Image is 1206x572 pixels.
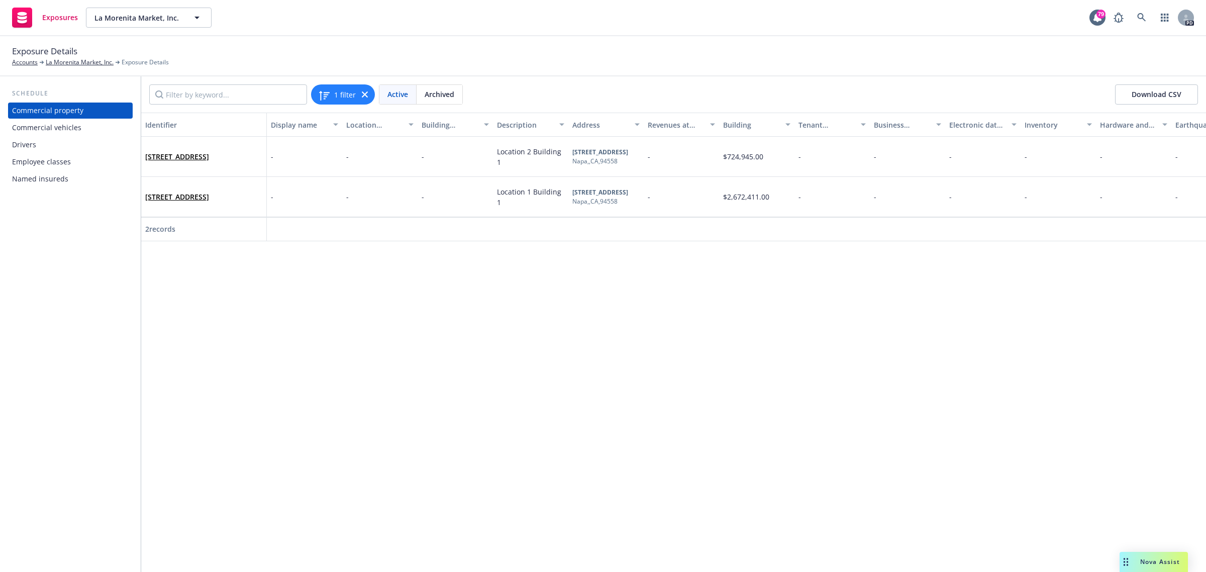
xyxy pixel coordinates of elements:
[794,113,870,137] button: Tenant improvements
[572,157,628,166] div: Napa, , CA , 94558
[8,171,133,187] a: Named insureds
[12,137,36,153] div: Drivers
[149,84,307,105] input: Filter by keyword...
[1100,120,1156,130] div: Hardware and media replacement cost
[1025,192,1027,202] span: -
[145,151,209,162] span: [STREET_ADDRESS]
[1175,152,1178,161] span: -
[86,8,212,28] button: La Morenita Market, Inc.
[874,192,876,202] span: -
[12,58,38,67] a: Accounts
[572,188,628,197] b: [STREET_ADDRESS]
[945,113,1021,137] button: Electronic data processing equipment
[12,45,77,58] span: Exposure Details
[568,113,644,137] button: Address
[418,113,493,137] button: Building number
[949,120,1006,130] div: Electronic data processing equipment
[122,58,169,67] span: Exposure Details
[8,137,133,153] a: Drivers
[723,152,763,161] span: $724,945.00
[1021,113,1096,137] button: Inventory
[1096,113,1171,137] button: Hardware and media replacement cost
[798,192,801,202] span: -
[12,103,83,119] div: Commercial property
[949,192,952,202] span: -
[1100,152,1102,161] span: -
[798,120,855,130] div: Tenant improvements
[572,148,628,156] b: [STREET_ADDRESS]
[798,152,801,161] span: -
[723,120,779,130] div: Building
[145,152,209,161] a: [STREET_ADDRESS]
[648,152,650,161] span: -
[648,120,704,130] div: Revenues at location
[644,113,719,137] button: Revenues at location
[342,113,418,137] button: Location number
[346,192,349,202] span: -
[346,120,403,130] div: Location number
[1025,120,1081,130] div: Inventory
[425,89,454,100] span: Archived
[1155,8,1175,28] a: Switch app
[1175,192,1178,202] span: -
[572,197,628,206] div: Napa, , CA , 94558
[1140,557,1180,566] span: Nova Assist
[387,89,408,100] span: Active
[493,113,568,137] button: Description
[949,152,952,161] span: -
[12,154,71,170] div: Employee classes
[145,192,209,202] span: [STREET_ADDRESS]
[145,192,209,202] a: [STREET_ADDRESS]
[141,113,267,137] button: Identifier
[145,224,175,234] span: 2 records
[870,113,945,137] button: Business personal property (BPP)
[8,88,133,99] div: Schedule
[346,152,349,161] span: -
[1115,84,1198,105] button: Download CSV
[422,152,424,161] span: -
[12,171,68,187] div: Named insureds
[334,89,356,100] span: 1 filter
[723,192,769,202] span: $2,672,411.00
[497,120,553,130] div: Description
[8,120,133,136] a: Commercial vehicles
[12,120,81,136] div: Commercial vehicles
[42,14,78,22] span: Exposures
[648,192,650,202] span: -
[1025,152,1027,161] span: -
[1120,552,1188,572] button: Nova Assist
[8,103,133,119] a: Commercial property
[94,13,181,23] span: La Morenita Market, Inc.
[8,154,133,170] a: Employee classes
[572,120,629,130] div: Address
[497,147,563,167] span: Location 2 Building 1
[422,120,478,130] div: Building number
[8,4,82,32] a: Exposures
[271,151,273,162] span: -
[874,152,876,161] span: -
[422,192,424,202] span: -
[46,58,114,67] a: La Morenita Market, Inc.
[1109,8,1129,28] a: Report a Bug
[1100,192,1102,202] span: -
[145,120,262,130] div: Identifier
[1096,10,1105,19] div: 79
[1120,552,1132,572] div: Drag to move
[271,192,273,202] span: -
[1132,8,1152,28] a: Search
[267,113,342,137] button: Display name
[271,120,327,130] div: Display name
[874,120,930,130] div: Business personal property (BPP)
[719,113,794,137] button: Building
[497,187,563,207] span: Location 1 Building 1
